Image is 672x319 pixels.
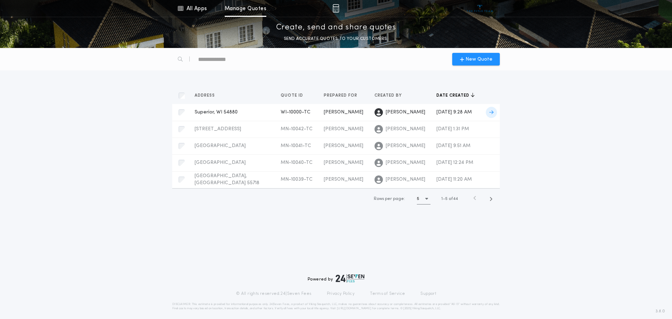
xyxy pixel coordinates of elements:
button: 5 [417,193,430,204]
span: [PERSON_NAME] [386,126,425,133]
span: of 44 [449,196,458,202]
span: [DATE] 9:51 AM [436,143,470,148]
span: [DATE] 1:31 PM [436,126,469,132]
h1: 5 [417,195,419,202]
img: logo [336,274,364,283]
p: Create, send and share quotes [276,22,396,33]
button: Address [195,92,220,99]
span: [STREET_ADDRESS] [195,126,241,132]
p: SEND ACCURATE QUOTES TO YOUR CUSTOMERS. [284,35,388,42]
img: img [332,4,339,13]
span: Superior, WI 54880 [195,110,238,115]
span: Address [195,93,216,98]
span: Date created [436,93,471,98]
span: 5 [445,197,448,201]
span: [GEOGRAPHIC_DATA] [195,143,246,148]
span: [GEOGRAPHIC_DATA], [GEOGRAPHIC_DATA] 55718 [195,173,259,186]
span: MN-10042-TC [281,126,313,132]
span: [PERSON_NAME] [386,159,425,166]
span: [DATE] 12:24 PM [436,160,473,165]
span: [PERSON_NAME] [324,110,363,115]
span: 1 [441,197,443,201]
span: MN-10040-TC [281,160,313,165]
span: [PERSON_NAME] [324,126,363,132]
a: [URL][DOMAIN_NAME] [337,307,371,310]
span: [PERSON_NAME] [324,177,363,182]
span: [DATE] 11:20 AM [436,177,472,182]
button: New Quote [452,53,500,65]
a: Terms of Service [370,291,405,297]
span: [PERSON_NAME] [324,143,363,148]
span: WI-10000-TC [281,110,310,115]
img: vs-icon [467,5,493,12]
span: MN-10039-TC [281,177,313,182]
span: [PERSON_NAME] [386,109,425,116]
button: Date created [436,92,475,99]
button: Created by [374,92,407,99]
span: New Quote [465,56,492,63]
span: [DATE] 9:28 AM [436,110,472,115]
span: MN-10041-TC [281,143,311,148]
span: Prepared for [324,93,359,98]
a: Privacy Policy [327,291,355,297]
span: [GEOGRAPHIC_DATA] [195,160,246,165]
p: DISCLAIMER: This estimate is provided for informational purposes only. 24|Seven Fees, a product o... [172,302,500,311]
button: Quote ID [281,92,308,99]
span: [PERSON_NAME] [386,143,425,150]
a: Support [420,291,436,297]
div: Powered by [308,274,364,283]
span: 3.8.0 [656,308,665,314]
span: [PERSON_NAME] [386,176,425,183]
span: Quote ID [281,93,304,98]
span: [PERSON_NAME] [324,160,363,165]
span: Rows per page: [374,197,405,201]
p: © All rights reserved. 24|Seven Fees [236,291,311,297]
span: Created by [374,93,403,98]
